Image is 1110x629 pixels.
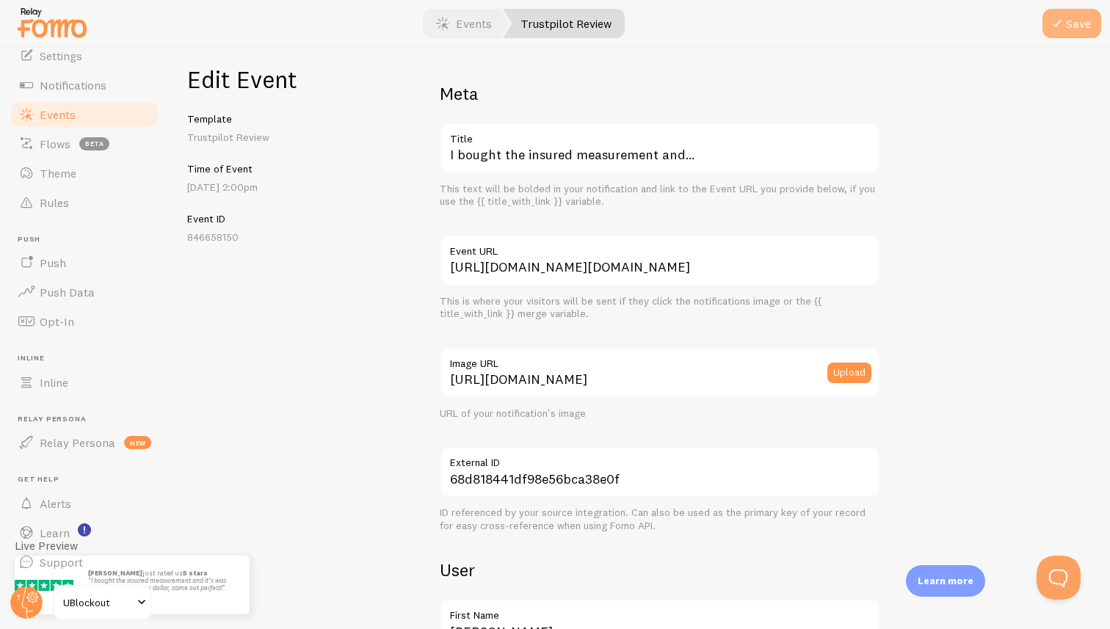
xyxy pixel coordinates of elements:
span: Push [18,235,160,244]
h5: Event ID [187,212,386,225]
a: Settings [9,41,160,70]
a: Alerts [9,489,160,518]
h2: Meta [440,82,880,105]
span: Flows [40,137,70,151]
span: Notifications [40,78,106,92]
svg: <p>Watch New Feature Tutorials!</p> [78,523,91,537]
h5: Template [187,112,386,126]
span: Settings [40,48,82,63]
a: Events [9,100,160,129]
a: Theme [9,159,160,188]
label: External ID [440,446,880,471]
span: Push [40,255,66,270]
div: This is where your visitors will be sent if they click the notifications image or the {{ title_wi... [440,295,880,321]
a: Relay Persona new [9,428,160,457]
span: Alerts [40,496,71,511]
h5: Time of Event [187,162,386,175]
p: Learn more [918,574,973,588]
span: Get Help [18,475,160,484]
a: Inline [9,368,160,397]
p: Trustpilot Review [187,130,386,145]
label: Title [440,123,880,148]
a: Push [9,248,160,277]
div: This text will be bolded in your notification and link to the Event URL you provide below, if you... [440,183,880,208]
button: Upload [827,363,871,383]
p: [DATE] 2:00pm [187,180,386,194]
span: Support [40,555,83,570]
span: Relay Persona [18,415,160,424]
a: Support [9,548,160,577]
h1: Edit Event [187,65,386,95]
span: beta [79,137,109,150]
label: Image URL [440,347,880,372]
span: Relay Persona [40,435,115,450]
a: Notifications [9,70,160,100]
h2: User [440,559,880,581]
p: 846658150 [187,230,386,244]
a: Learn [9,518,160,548]
a: UBlockout [53,585,152,620]
span: Opt-In [40,314,74,329]
div: ID referenced by your source integration. Can also be used as the primary key of your record for ... [440,506,880,532]
span: Theme [40,166,76,181]
span: new [124,436,151,449]
span: UBlockout [63,594,133,611]
a: Rules [9,188,160,217]
label: First Name [440,599,880,624]
span: Events [40,107,76,122]
a: Flows beta [9,129,160,159]
span: Inline [18,354,160,363]
span: Learn [40,526,70,540]
img: fomo-relay-logo-orange.svg [15,4,89,41]
a: Push Data [9,277,160,307]
span: Inline [40,375,68,390]
div: Learn more [906,565,985,597]
span: Rules [40,195,69,210]
a: Opt-In [9,307,160,336]
div: URL of your notification's image [440,407,880,421]
label: Event URL [440,235,880,260]
iframe: Help Scout Beacon - Open [1037,556,1081,600]
span: Push Data [40,285,95,299]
